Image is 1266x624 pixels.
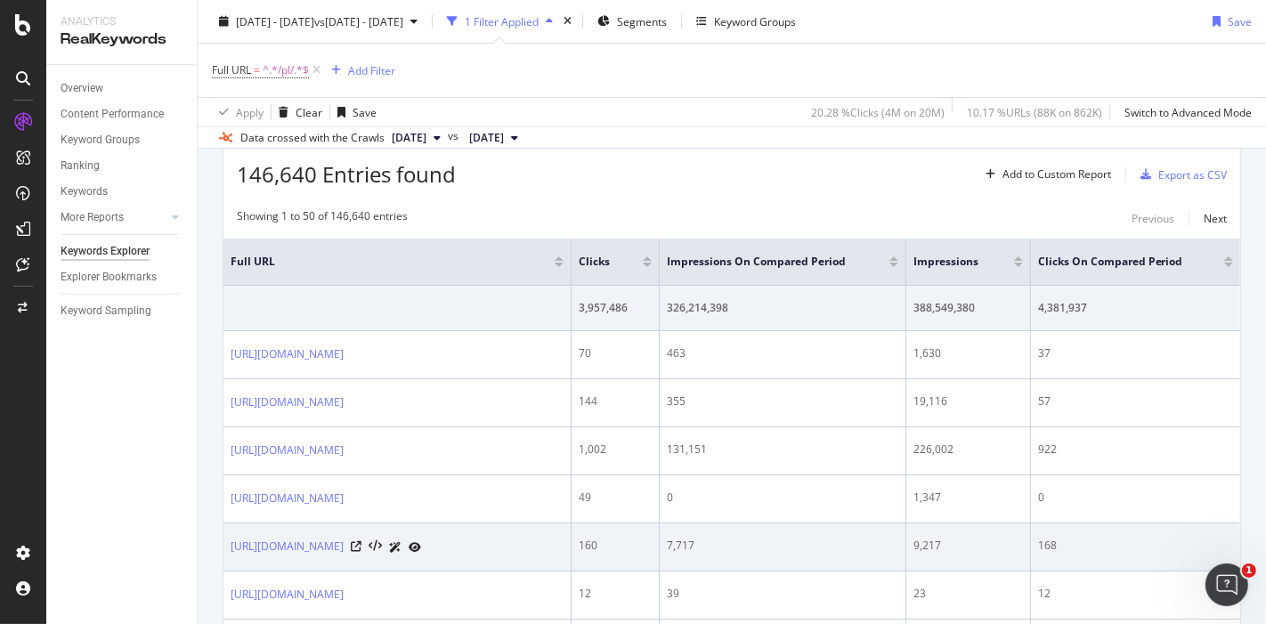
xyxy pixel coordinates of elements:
a: Keywords [61,182,184,201]
a: [URL][DOMAIN_NAME] [231,442,344,459]
div: More Reports [61,208,124,227]
button: [DATE] [385,127,448,149]
div: 0 [1038,490,1233,506]
div: 0 [667,490,898,506]
span: ^.*/pl/.*$ [263,58,309,83]
div: Analytics [61,14,183,29]
button: Next [1204,208,1227,230]
span: Impressions [913,254,987,270]
a: Keyword Sampling [61,302,184,320]
a: [URL][DOMAIN_NAME] [231,490,344,507]
div: Keyword Sampling [61,302,151,320]
div: Export as CSV [1158,167,1227,182]
span: 2025 Oct. 11th [392,130,426,146]
div: 160 [579,538,652,554]
div: 168 [1038,538,1233,554]
div: Save [1228,13,1252,28]
div: Clear [296,104,322,119]
button: 1 Filter Applied [440,7,560,36]
div: 37 [1038,345,1233,361]
button: [DATE] [462,127,525,149]
div: 463 [667,345,898,361]
div: Previous [1132,211,1174,226]
div: 20.28 % Clicks ( 4M on 20M ) [811,104,945,119]
button: [DATE] - [DATE]vs[DATE] - [DATE] [212,7,425,36]
div: 355 [667,393,898,409]
div: 70 [579,345,652,361]
div: 23 [913,586,1023,602]
div: 922 [1038,442,1233,458]
button: Export as CSV [1133,160,1227,189]
button: View HTML Source [369,540,382,553]
span: vs [DATE] - [DATE] [314,13,403,28]
button: Save [1205,7,1252,36]
a: More Reports [61,208,166,227]
span: vs [448,128,462,144]
a: Content Performance [61,105,184,124]
span: Segments [617,13,667,28]
div: Add Filter [348,62,395,77]
a: Keywords Explorer [61,242,184,261]
div: 12 [579,586,652,602]
button: Clear [272,98,322,126]
a: Visit Online Page [351,541,361,552]
button: Previous [1132,208,1174,230]
div: 1 Filter Applied [465,13,539,28]
div: 1,347 [913,490,1023,506]
span: Full URL [212,62,251,77]
div: Apply [236,104,264,119]
a: [URL][DOMAIN_NAME] [231,393,344,411]
button: Add to Custom Report [978,160,1111,189]
div: 131,151 [667,442,898,458]
iframe: Intercom live chat [1205,563,1248,606]
a: [URL][DOMAIN_NAME] [231,586,344,604]
div: times [560,12,575,30]
span: = [254,62,260,77]
span: Clicks On Compared Period [1038,254,1197,270]
div: Save [353,104,377,119]
button: Add Filter [324,60,395,81]
div: 1,002 [579,442,652,458]
div: 49 [579,490,652,506]
div: Content Performance [61,105,164,124]
div: Explorer Bookmarks [61,268,157,287]
button: Apply [212,98,264,126]
span: 1 [1242,563,1256,578]
div: Switch to Advanced Mode [1124,104,1252,119]
a: AI Url Details [389,538,402,556]
a: Keyword Groups [61,131,184,150]
button: Switch to Advanced Mode [1117,98,1252,126]
a: Explorer Bookmarks [61,268,184,287]
button: Keyword Groups [689,7,803,36]
div: 326,214,398 [667,300,898,316]
button: Save [330,98,377,126]
div: RealKeywords [61,29,183,50]
div: Data crossed with the Crawls [240,130,385,146]
a: [URL][DOMAIN_NAME] [231,538,344,555]
span: Impressions On Compared Period [667,254,863,270]
div: Add to Custom Report [1002,169,1111,180]
a: URL Inspection [409,538,421,556]
div: 3,957,486 [579,300,652,316]
div: 144 [579,393,652,409]
div: 9,217 [913,538,1023,554]
a: [URL][DOMAIN_NAME] [231,345,344,363]
div: Ranking [61,157,100,175]
div: Keywords [61,182,108,201]
div: 10.17 % URLs ( 88K on 862K ) [967,104,1102,119]
div: 388,549,380 [913,300,1023,316]
div: 39 [667,586,898,602]
div: 226,002 [913,442,1023,458]
div: Next [1204,211,1227,226]
a: Overview [61,79,184,98]
div: 57 [1038,393,1233,409]
div: 19,116 [913,393,1023,409]
div: Keywords Explorer [61,242,150,261]
span: Full URL [231,254,528,270]
div: Keyword Groups [714,13,796,28]
span: Clicks [579,254,616,270]
div: 4,381,937 [1038,300,1233,316]
span: [DATE] - [DATE] [236,13,314,28]
div: 12 [1038,586,1233,602]
div: Overview [61,79,103,98]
